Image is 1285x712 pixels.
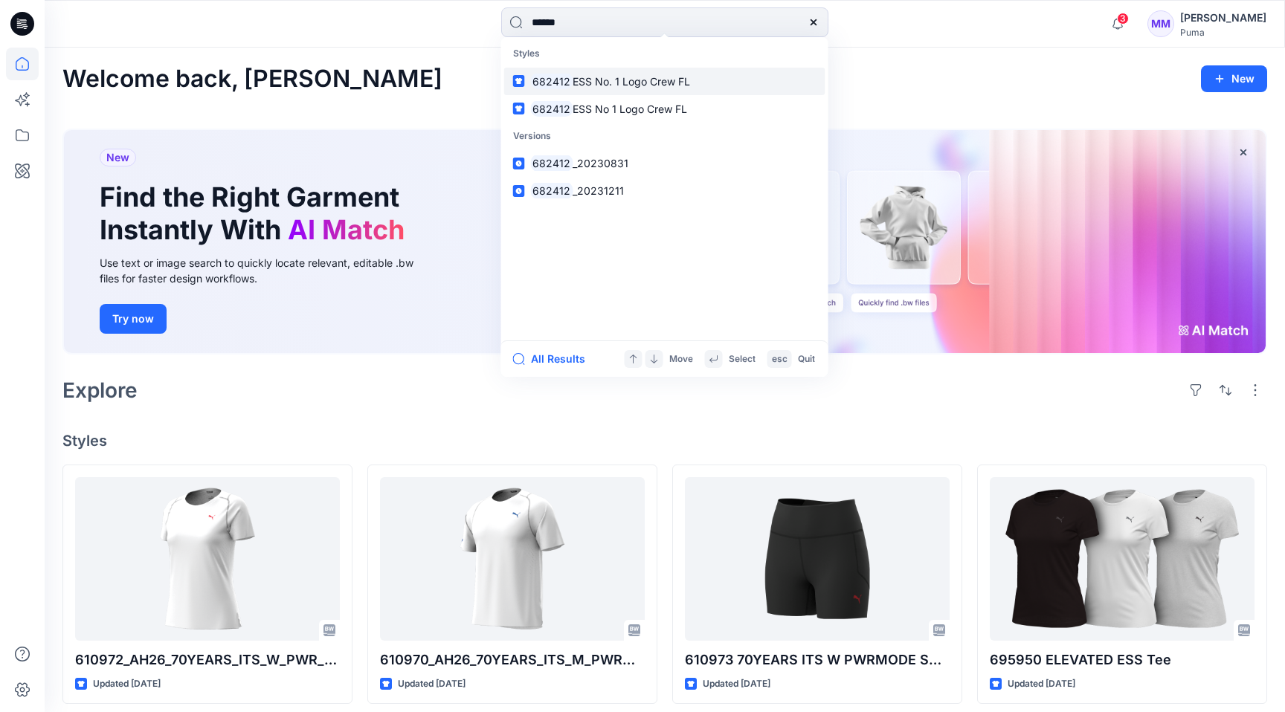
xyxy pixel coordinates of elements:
[703,676,770,692] p: Updated [DATE]
[62,378,138,402] h2: Explore
[729,352,756,367] p: Select
[75,477,340,641] a: 610972_AH26_70YEARS_ITS_W_PWR_MODE_TEE
[62,65,442,93] h2: Welcome back, [PERSON_NAME]
[106,149,129,166] span: New
[1201,65,1267,92] button: New
[573,75,690,88] span: ESS No. 1 Logo Crew FL
[772,352,788,367] p: esc
[100,304,167,334] button: Try now
[1008,676,1075,692] p: Updated [DATE]
[93,676,161,692] p: Updated [DATE]
[288,213,405,246] span: AI Match
[75,650,340,670] p: 610972_AH26_70YEARS_ITS_W_PWR_MODE_TEE
[573,103,687,115] span: ESS No 1 Logo Crew FL
[380,477,645,641] a: 610970_AH26_70YEARS_ITS_M_PWRMODE_TEE
[990,477,1255,641] a: 695950 ELEVATED ESS Tee
[685,650,950,670] p: 610973 70YEARS ITS W PWRMODE SHORT TIGHTS
[504,123,825,150] p: Versions
[1147,10,1174,37] div: MM
[669,352,693,367] p: Move
[504,95,825,123] a: 682412ESS No 1 Logo Crew FL
[685,477,950,641] a: 610973 70YEARS ITS W PWRMODE SHORT TIGHTS
[1180,9,1266,27] div: [PERSON_NAME]
[573,157,628,169] span: _20230831
[531,182,573,199] mark: 682412
[531,155,573,172] mark: 682412
[1117,13,1129,25] span: 3
[100,181,412,245] h1: Find the Right Garment Instantly With
[504,40,825,68] p: Styles
[62,432,1267,450] h4: Styles
[513,350,595,368] button: All Results
[504,149,825,177] a: 682412_20230831
[798,352,815,367] p: Quit
[100,255,434,286] div: Use text or image search to quickly locate relevant, editable .bw files for faster design workflows.
[531,100,573,117] mark: 682412
[1180,27,1266,38] div: Puma
[398,676,466,692] p: Updated [DATE]
[380,650,645,670] p: 610970_AH26_70YEARS_ITS_M_PWRMODE_TEE
[504,68,825,95] a: 682412ESS No. 1 Logo Crew FL
[531,73,573,90] mark: 682412
[990,650,1255,670] p: 695950 ELEVATED ESS Tee
[504,177,825,204] a: 682412_20231211
[573,184,624,197] span: _20231211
